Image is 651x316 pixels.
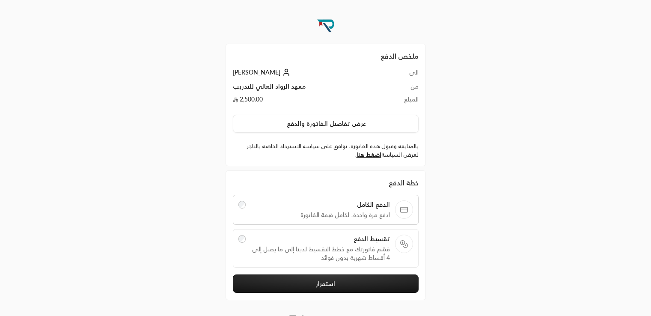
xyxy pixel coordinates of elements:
td: 2,500.00 [233,95,388,108]
a: [PERSON_NAME] [233,69,292,76]
h2: ملخص الدفع [233,51,419,61]
span: تقسيط الدفع [251,235,389,243]
a: اضغط هنا [357,151,381,158]
button: استمرار [233,274,419,293]
input: تقسيط الدفعقسّم فاتورتك مع خطط التقسيط لدينا إلى ما يصل إلى 4 أقساط شهرية بدون فوائد [238,235,246,243]
span: ادفع مرة واحدة، لكامل قيمة الفاتورة [251,211,389,219]
td: الى [387,68,418,82]
input: الدفع الكاملادفع مرة واحدة، لكامل قيمة الفاتورة [238,201,246,209]
img: Company Logo [314,14,337,37]
td: معهد الرواد العالي للتدريب [233,82,388,95]
span: الدفع الكامل [251,200,389,209]
span: قسّم فاتورتك مع خطط التقسيط لدينا إلى ما يصل إلى 4 أقساط شهرية بدون فوائد [251,245,389,262]
td: المبلغ [387,95,418,108]
button: عرض تفاصيل الفاتورة والدفع [233,115,419,133]
span: [PERSON_NAME] [233,69,280,76]
label: بالمتابعة وقبول هذه الفاتورة، توافق على سياسة الاسترداد الخاصة بالتاجر. لعرض السياسة . [233,142,419,159]
td: من [387,82,418,95]
div: خطة الدفع [233,178,419,188]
